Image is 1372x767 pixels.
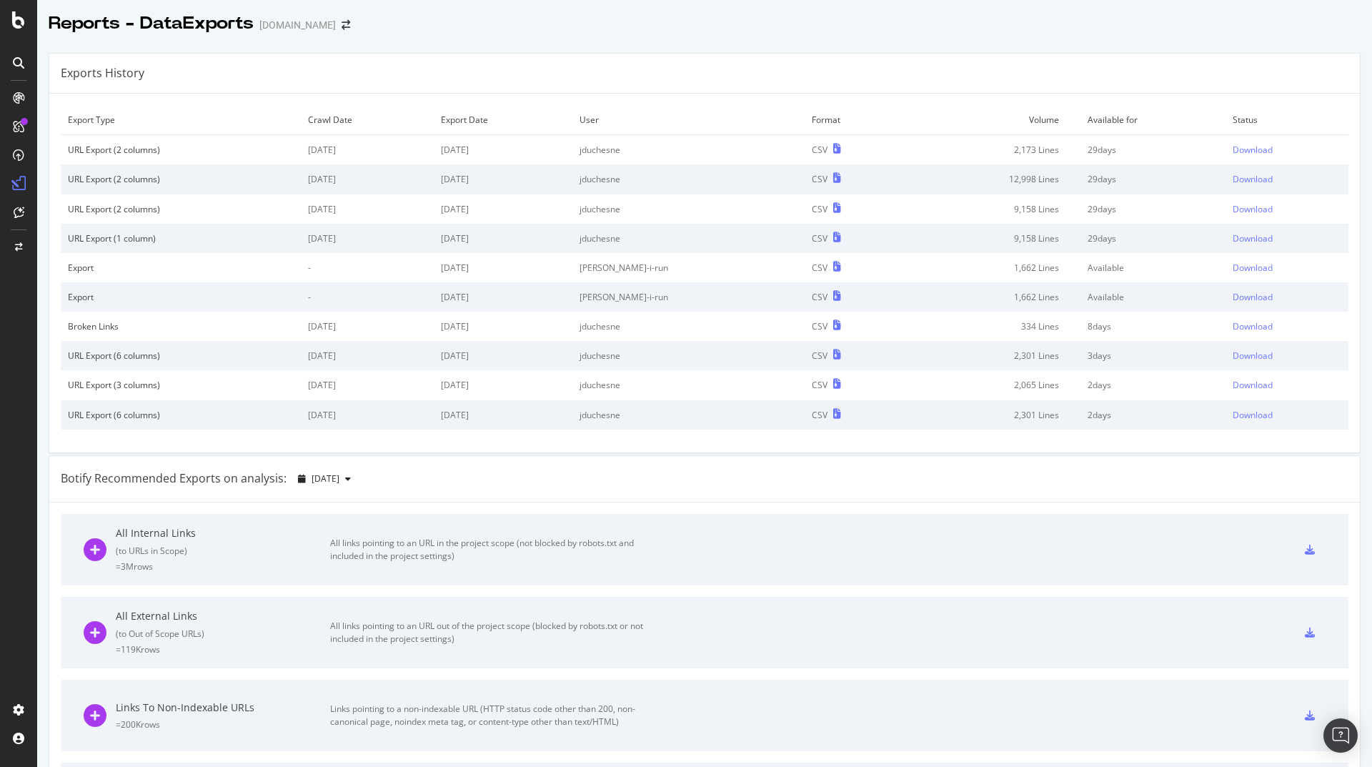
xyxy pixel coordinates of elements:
[572,194,805,224] td: jduchesne
[434,194,572,224] td: [DATE]
[1305,711,1315,721] div: csv-export
[116,560,330,573] div: = 3M rows
[812,409,827,421] div: CSV
[1233,350,1273,362] div: Download
[1080,224,1226,253] td: 29 days
[312,472,339,485] span: 2025 Aug. 16th
[903,341,1080,370] td: 2,301 Lines
[292,467,357,490] button: [DATE]
[1233,291,1273,303] div: Download
[1233,320,1273,332] div: Download
[116,545,330,557] div: ( to URLs in Scope )
[68,262,294,274] div: Export
[572,370,805,400] td: jduchesne
[1233,262,1273,274] div: Download
[61,470,287,487] div: Botify Recommended Exports on analysis:
[330,537,652,563] div: All links pointing to an URL in the project scope (not blocked by robots.txt and included in the ...
[903,135,1080,165] td: 2,173 Lines
[1080,341,1226,370] td: 3 days
[116,718,330,731] div: = 200K rows
[116,526,330,540] div: All Internal Links
[301,370,433,400] td: [DATE]
[1233,144,1273,156] div: Download
[903,224,1080,253] td: 9,158 Lines
[434,164,572,194] td: [DATE]
[805,105,903,135] td: Format
[434,105,572,135] td: Export Date
[903,253,1080,282] td: 1,662 Lines
[1226,105,1348,135] td: Status
[301,282,433,312] td: -
[812,232,827,244] div: CSV
[301,341,433,370] td: [DATE]
[116,628,330,640] div: ( to Out of Scope URLs )
[68,232,294,244] div: URL Export (1 column)
[61,65,144,81] div: Exports History
[434,253,572,282] td: [DATE]
[1080,194,1226,224] td: 29 days
[1080,164,1226,194] td: 29 days
[903,312,1080,341] td: 334 Lines
[572,105,805,135] td: User
[572,224,805,253] td: jduchesne
[1233,320,1341,332] a: Download
[1233,262,1341,274] a: Download
[301,312,433,341] td: [DATE]
[572,341,805,370] td: jduchesne
[903,164,1080,194] td: 12,998 Lines
[68,291,294,303] div: Export
[301,135,433,165] td: [DATE]
[572,400,805,430] td: jduchesne
[812,320,827,332] div: CSV
[1233,203,1341,215] a: Download
[572,164,805,194] td: jduchesne
[434,224,572,253] td: [DATE]
[301,400,433,430] td: [DATE]
[61,105,301,135] td: Export Type
[1088,262,1218,274] div: Available
[572,282,805,312] td: [PERSON_NAME]-i-run
[434,312,572,341] td: [DATE]
[1233,350,1341,362] a: Download
[903,400,1080,430] td: 2,301 Lines
[812,173,827,185] div: CSV
[1233,203,1273,215] div: Download
[903,105,1080,135] td: Volume
[68,350,294,362] div: URL Export (6 columns)
[434,135,572,165] td: [DATE]
[1080,312,1226,341] td: 8 days
[301,194,433,224] td: [DATE]
[1233,291,1341,303] a: Download
[572,253,805,282] td: [PERSON_NAME]-i-run
[812,379,827,391] div: CSV
[116,643,330,655] div: = 119K rows
[330,620,652,645] div: All links pointing to an URL out of the project scope (blocked by robots.txt or not included in t...
[434,400,572,430] td: [DATE]
[812,291,827,303] div: CSV
[1305,628,1315,638] div: csv-export
[1233,173,1273,185] div: Download
[330,703,652,728] div: Links pointing to a non-indexable URL (HTTP status code other than 200, non-canonical page, noind...
[434,341,572,370] td: [DATE]
[116,609,330,623] div: All External Links
[301,253,433,282] td: -
[342,20,350,30] div: arrow-right-arrow-left
[1080,135,1226,165] td: 29 days
[1080,370,1226,400] td: 2 days
[1233,409,1341,421] a: Download
[812,203,827,215] div: CSV
[116,701,330,715] div: Links To Non-Indexable URLs
[812,262,827,274] div: CSV
[68,173,294,185] div: URL Export (2 columns)
[1080,400,1226,430] td: 2 days
[434,370,572,400] td: [DATE]
[812,350,827,362] div: CSV
[903,194,1080,224] td: 9,158 Lines
[1233,173,1341,185] a: Download
[301,164,433,194] td: [DATE]
[812,144,827,156] div: CSV
[903,282,1080,312] td: 1,662 Lines
[68,144,294,156] div: URL Export (2 columns)
[572,135,805,165] td: jduchesne
[1233,409,1273,421] div: Download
